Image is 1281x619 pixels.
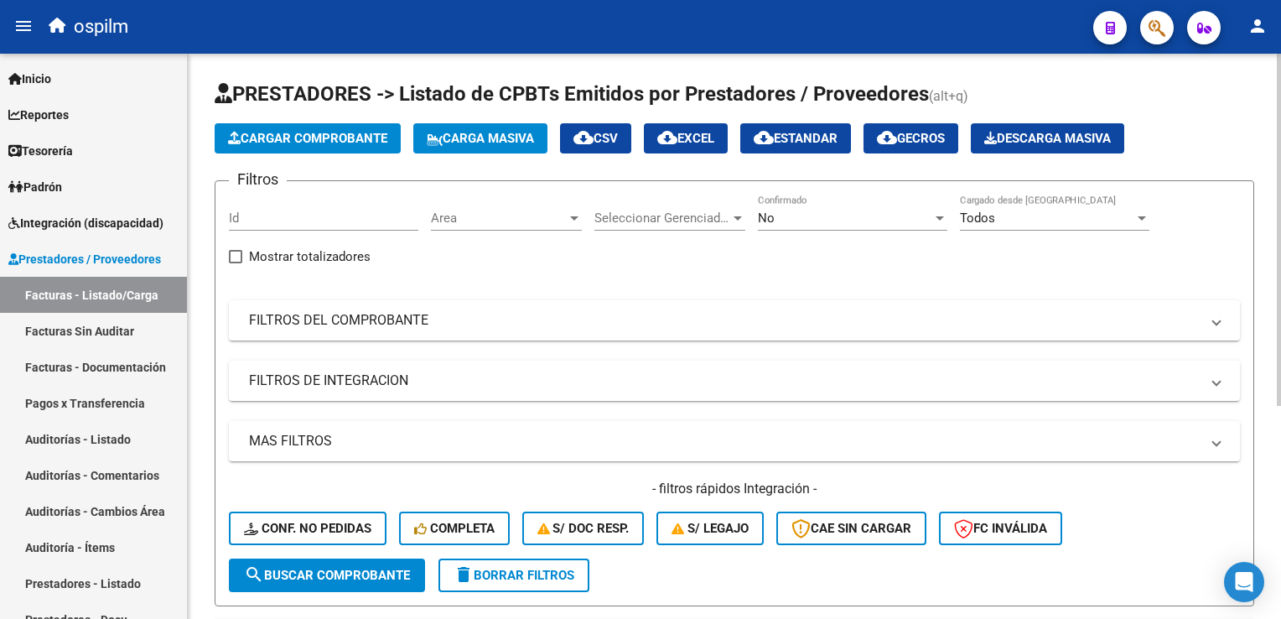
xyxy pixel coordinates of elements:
[454,564,474,585] mat-icon: delete
[573,127,594,148] mat-icon: cloud_download
[877,131,945,146] span: Gecros
[413,123,547,153] button: Carga Masiva
[249,247,371,267] span: Mostrar totalizadores
[776,512,926,545] button: CAE SIN CARGAR
[229,559,425,592] button: Buscar Comprobante
[971,123,1124,153] app-download-masive: Descarga masiva de comprobantes (adjuntos)
[971,123,1124,153] button: Descarga Masiva
[754,131,838,146] span: Estandar
[984,131,1111,146] span: Descarga Masiva
[960,211,995,226] span: Todos
[427,131,534,146] span: Carga Masiva
[560,123,631,153] button: CSV
[594,211,730,226] span: Seleccionar Gerenciador
[657,131,714,146] span: EXCEL
[244,564,264,585] mat-icon: search
[454,568,574,583] span: Borrar Filtros
[864,123,958,153] button: Gecros
[537,521,630,536] span: S/ Doc Resp.
[740,123,851,153] button: Estandar
[431,211,567,226] span: Area
[877,127,897,148] mat-icon: cloud_download
[791,521,911,536] span: CAE SIN CARGAR
[249,372,1200,390] mat-panel-title: FILTROS DE INTEGRACION
[244,521,371,536] span: Conf. no pedidas
[573,131,618,146] span: CSV
[939,512,1062,545] button: FC Inválida
[13,16,34,36] mat-icon: menu
[399,512,510,545] button: Completa
[656,512,764,545] button: S/ legajo
[229,421,1240,461] mat-expansion-panel-header: MAS FILTROS
[644,123,728,153] button: EXCEL
[215,82,929,106] span: PRESTADORES -> Listado de CPBTs Emitidos por Prestadores / Proveedores
[414,521,495,536] span: Completa
[758,211,775,226] span: No
[1224,562,1264,602] div: Open Intercom Messenger
[215,123,401,153] button: Cargar Comprobante
[8,70,51,88] span: Inicio
[229,361,1240,401] mat-expansion-panel-header: FILTROS DE INTEGRACION
[438,559,589,592] button: Borrar Filtros
[929,88,968,104] span: (alt+q)
[244,568,410,583] span: Buscar Comprobante
[228,131,387,146] span: Cargar Comprobante
[229,512,386,545] button: Conf. no pedidas
[1247,16,1268,36] mat-icon: person
[229,480,1240,498] h4: - filtros rápidos Integración -
[229,300,1240,341] mat-expansion-panel-header: FILTROS DEL COMPROBANTE
[249,311,1200,330] mat-panel-title: FILTROS DEL COMPROBANTE
[8,142,73,160] span: Tesorería
[522,512,645,545] button: S/ Doc Resp.
[229,168,287,191] h3: Filtros
[954,521,1047,536] span: FC Inválida
[8,214,163,232] span: Integración (discapacidad)
[8,178,62,196] span: Padrón
[754,127,774,148] mat-icon: cloud_download
[8,250,161,268] span: Prestadores / Proveedores
[249,432,1200,450] mat-panel-title: MAS FILTROS
[657,127,677,148] mat-icon: cloud_download
[74,8,128,45] span: ospilm
[8,106,69,124] span: Reportes
[672,521,749,536] span: S/ legajo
